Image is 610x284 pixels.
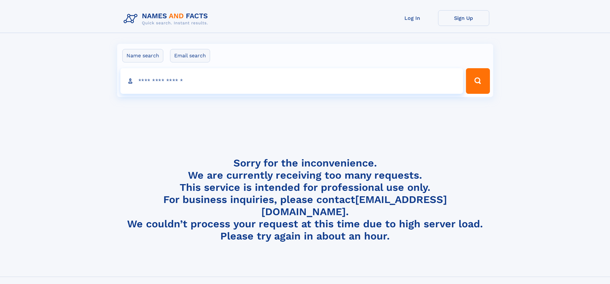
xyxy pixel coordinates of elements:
[121,157,489,242] h4: Sorry for the inconvenience. We are currently receiving too many requests. This service is intend...
[122,49,163,62] label: Name search
[387,10,438,26] a: Log In
[261,193,447,218] a: [EMAIL_ADDRESS][DOMAIN_NAME]
[466,68,490,94] button: Search Button
[120,68,463,94] input: search input
[438,10,489,26] a: Sign Up
[170,49,210,62] label: Email search
[121,10,213,28] img: Logo Names and Facts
